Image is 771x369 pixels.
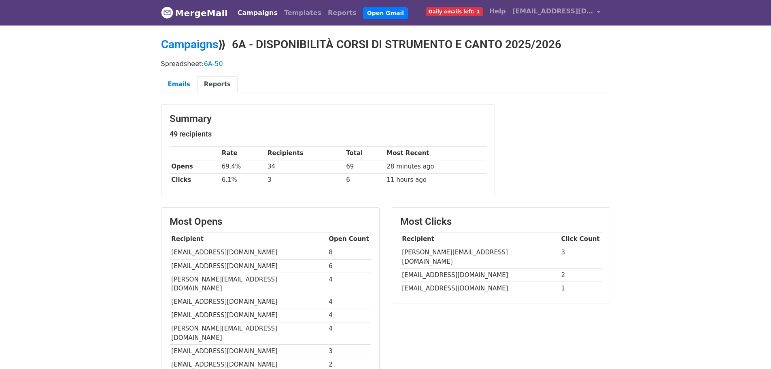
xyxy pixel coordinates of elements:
[204,60,223,68] a: 6A-50
[234,5,281,21] a: Campaigns
[281,5,325,21] a: Templates
[265,173,344,187] td: 3
[327,232,371,246] th: Open Count
[161,60,610,68] p: Spreadsheet:
[327,273,371,295] td: 4
[327,322,371,345] td: 4
[423,3,486,19] a: Daily emails left: 1
[170,216,371,228] h3: Most Opens
[161,38,610,51] h2: ⟫ 6A - DISPONIBILITÀ CORSI DI STRUMENTO E CANTO 2025/2026
[559,269,602,282] td: 2
[170,259,327,273] td: [EMAIL_ADDRESS][DOMAIN_NAME]
[327,259,371,273] td: 6
[170,113,486,125] h3: Summary
[327,246,371,259] td: 8
[327,345,371,358] td: 3
[170,160,220,173] th: Opens
[559,246,602,269] td: 3
[327,295,371,309] td: 4
[385,147,486,160] th: Most Recent
[385,173,486,187] td: 11 hours ago
[220,160,265,173] td: 69.4%
[197,76,238,93] a: Reports
[486,3,509,19] a: Help
[400,216,602,228] h3: Most Clicks
[512,6,593,16] span: [EMAIL_ADDRESS][DOMAIN_NAME]
[385,160,486,173] td: 28 minutes ago
[170,273,327,295] td: [PERSON_NAME][EMAIL_ADDRESS][DOMAIN_NAME]
[170,232,327,246] th: Recipient
[325,5,360,21] a: Reports
[220,147,265,160] th: Rate
[265,147,344,160] th: Recipients
[161,6,173,19] img: MergeMail logo
[170,309,327,322] td: [EMAIL_ADDRESS][DOMAIN_NAME]
[344,173,384,187] td: 6
[400,269,559,282] td: [EMAIL_ADDRESS][DOMAIN_NAME]
[559,282,602,295] td: 1
[265,160,344,173] td: 34
[327,309,371,322] td: 4
[170,345,327,358] td: [EMAIL_ADDRESS][DOMAIN_NAME]
[400,246,559,269] td: [PERSON_NAME][EMAIL_ADDRESS][DOMAIN_NAME]
[400,232,559,246] th: Recipient
[220,173,265,187] td: 6.1%
[170,130,486,139] h5: 49 recipients
[344,147,384,160] th: Total
[400,282,559,295] td: [EMAIL_ADDRESS][DOMAIN_NAME]
[344,160,384,173] td: 69
[170,173,220,187] th: Clicks
[161,76,197,93] a: Emails
[170,295,327,309] td: [EMAIL_ADDRESS][DOMAIN_NAME]
[426,7,483,16] span: Daily emails left: 1
[170,322,327,345] td: [PERSON_NAME][EMAIL_ADDRESS][DOMAIN_NAME]
[509,3,604,22] a: [EMAIL_ADDRESS][DOMAIN_NAME]
[363,7,408,19] a: Open Gmail
[161,4,228,21] a: MergeMail
[161,38,218,51] a: Campaigns
[170,246,327,259] td: [EMAIL_ADDRESS][DOMAIN_NAME]
[559,232,602,246] th: Click Count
